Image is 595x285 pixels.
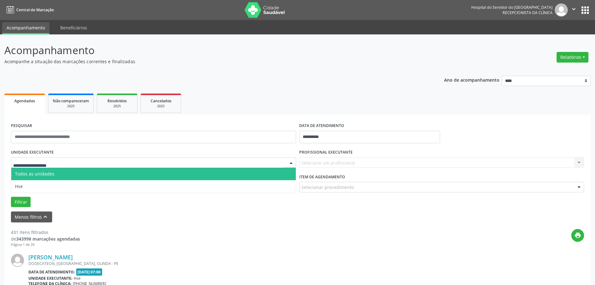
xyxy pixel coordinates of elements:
div: Página 1 de 29 [11,242,80,247]
b: Unidade executante: [28,276,72,281]
b: Data de atendimento: [28,269,75,275]
button:  [568,3,580,17]
label: PROFISSIONAL EXECUTANTE [299,148,353,157]
img: img [555,3,568,17]
button: apps [580,5,591,16]
span: Agendados [14,98,35,104]
div: DODECATEON, [GEOGRAPHIC_DATA], OLINDA - PE [28,261,490,266]
span: Recepcionista da clínica [503,10,553,15]
button: Relatórios [557,52,588,63]
span: Cancelados [151,98,171,104]
a: Acompanhamento [2,22,49,34]
img: img [11,254,24,267]
label: DATA DE ATENDIMENTO [299,121,344,131]
span: Não compareceram [53,98,89,104]
i: print [574,232,581,239]
button: Filtrar [11,197,31,207]
div: 2025 [53,104,89,109]
span: [DATE] 07:00 [76,268,102,276]
span: Selecionar procedimento [301,184,354,191]
button: print [571,229,584,242]
label: UNIDADE EXECUTANTE [11,148,54,157]
div: Hospital do Servidor do [GEOGRAPHIC_DATA] [471,5,553,10]
div: 2025 [145,104,176,109]
a: Beneficiários [56,22,92,33]
strong: 343998 marcações agendadas [16,236,80,242]
a: Central de Marcação [4,5,54,15]
i:  [570,6,577,13]
label: PESQUISAR [11,121,32,131]
span: Hse [74,276,81,281]
div: 431 itens filtrados [11,229,80,236]
p: Acompanhamento [4,43,415,58]
p: Ano de acompanhamento [444,76,499,84]
button: Menos filtroskeyboard_arrow_up [11,211,52,222]
i: keyboard_arrow_up [42,213,49,220]
span: Hse [15,183,23,189]
div: 2025 [102,104,133,109]
span: Central de Marcação [16,7,54,13]
span: Resolvidos [107,98,127,104]
span: Todos as unidades [15,171,54,177]
div: de [11,236,80,242]
a: [PERSON_NAME] [28,254,73,261]
label: Item de agendamento [299,172,345,182]
p: Acompanhe a situação das marcações correntes e finalizadas [4,58,415,65]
